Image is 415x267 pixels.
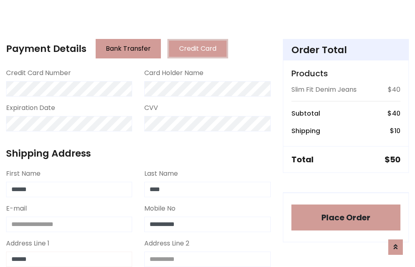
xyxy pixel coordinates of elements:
[167,39,228,58] button: Credit Card
[6,204,27,213] label: E-mail
[385,155,400,164] h5: $
[291,127,320,135] h6: Shipping
[96,39,161,58] button: Bank Transfer
[6,169,41,179] label: First Name
[144,169,178,179] label: Last Name
[392,109,400,118] span: 40
[387,110,400,117] h6: $
[291,44,400,56] h4: Order Total
[291,155,314,164] h5: Total
[291,69,400,78] h5: Products
[6,148,271,159] h4: Shipping Address
[388,85,400,95] p: $40
[291,85,357,95] p: Slim Fit Denim Jeans
[390,154,400,165] span: 50
[394,126,400,136] span: 10
[6,239,49,248] label: Address Line 1
[6,68,71,78] label: Credit Card Number
[144,68,203,78] label: Card Holder Name
[144,103,158,113] label: CVV
[291,110,320,117] h6: Subtotal
[6,43,86,54] h4: Payment Details
[144,204,175,213] label: Mobile No
[390,127,400,135] h6: $
[144,239,189,248] label: Address Line 2
[6,103,55,113] label: Expiration Date
[291,205,400,230] button: Place Order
